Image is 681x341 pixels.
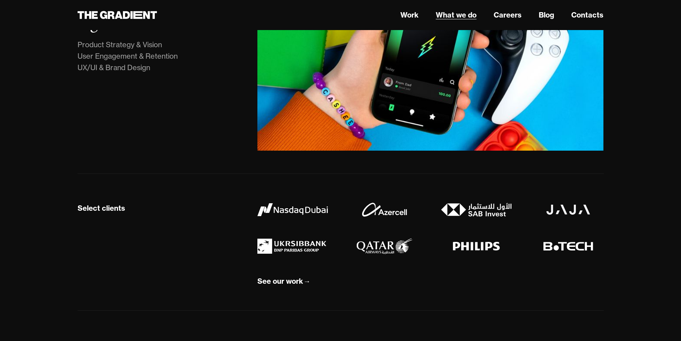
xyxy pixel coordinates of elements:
div: → [303,277,310,286]
div: Product Strategy & Vision User Engagement & Retention UX/UI & Brand Design [78,39,178,73]
a: See our work→ [257,276,310,287]
a: What we do [436,10,477,20]
a: Contacts [571,10,603,20]
a: Work [400,10,419,20]
a: Careers [494,10,522,20]
img: Nasdaq Dubai logo [257,203,328,216]
div: See our work [257,277,303,286]
a: Blog [539,10,554,20]
div: Select clients [78,204,125,213]
img: SAB Invest [441,203,512,216]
